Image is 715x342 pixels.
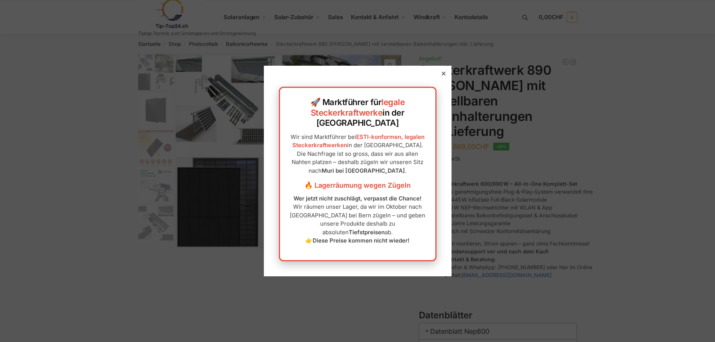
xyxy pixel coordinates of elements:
[292,133,425,149] a: ESTI-konformen, legalen Steckerkraftwerken
[288,181,428,190] h3: 🔥 Lagerräumung wegen Zügeln
[288,133,428,175] p: Wir sind Marktführer bei in der [GEOGRAPHIC_DATA]. Die Nachfrage ist so gross, dass wir aus allen...
[322,167,405,174] strong: Muri bei [GEOGRAPHIC_DATA]
[349,229,385,236] strong: Tiefstpreisen
[288,97,428,128] h2: 🚀 Marktführer für in der [GEOGRAPHIC_DATA]
[313,237,409,244] strong: Diese Preise kommen nicht wieder!
[288,194,428,245] p: Wir räumen unser Lager, da wir im Oktober nach [GEOGRAPHIC_DATA] bei Bern zügeln – und geben unse...
[294,195,421,202] strong: Wer jetzt nicht zuschlägt, verpasst die Chance!
[311,97,405,118] a: legale Steckerkraftwerke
